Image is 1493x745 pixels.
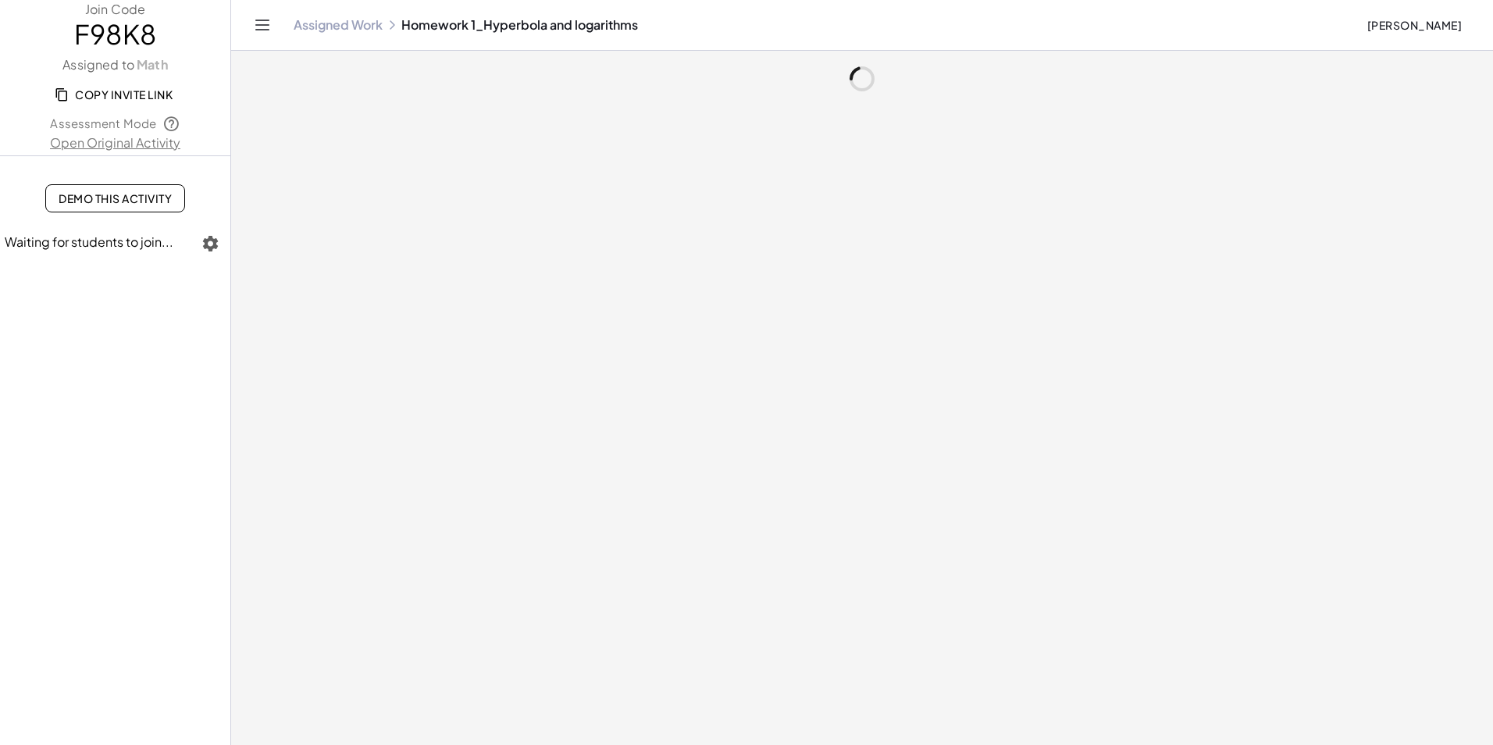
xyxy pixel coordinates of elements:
button: Copy Invite Link [45,80,185,109]
span: Copy Invite Link [58,87,173,102]
span: Demo This Activity [59,191,172,205]
a: Math [134,56,168,74]
label: Assigned to [62,56,167,74]
span: Waiting for students to join... [5,233,173,250]
span: [PERSON_NAME] [1367,18,1462,32]
a: Assigned Work [294,17,383,33]
button: [PERSON_NAME] [1354,11,1474,39]
a: Demo This Activity [45,184,185,212]
button: Toggle navigation [250,12,275,37]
